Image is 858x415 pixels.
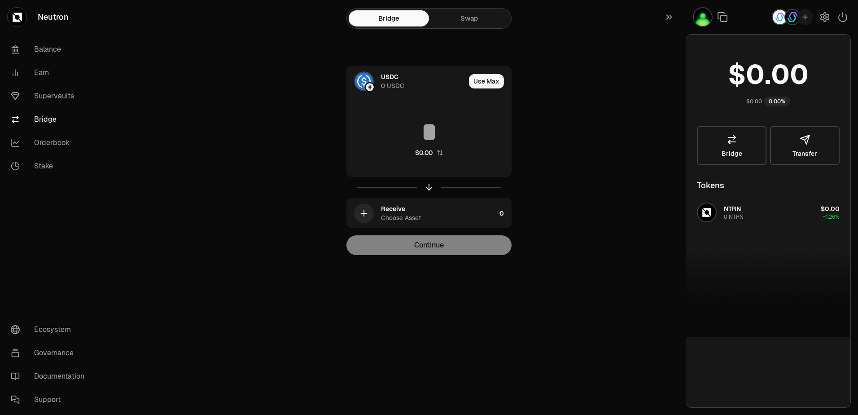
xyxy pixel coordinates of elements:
[697,126,766,165] a: Bridge
[355,72,373,90] img: USDC Logo
[4,365,97,388] a: Documentation
[349,10,429,26] a: Bridge
[381,204,405,213] div: Receive
[4,84,97,108] a: Supervaults
[4,131,97,155] a: Orderbook
[697,179,724,192] div: Tokens
[4,61,97,84] a: Earn
[429,10,509,26] a: Swap
[722,150,742,157] span: Bridge
[746,98,762,105] div: $0.00
[770,126,840,165] button: Transfer
[784,9,801,25] img: Cosmostation Wallet
[347,198,511,229] button: ReceiveChoose Asset0
[381,81,404,90] div: 0 USDC
[4,108,97,131] a: Bridge
[4,341,97,365] a: Governance
[772,9,788,25] img: Cosmostation
[4,155,97,178] a: Stake
[469,74,504,88] button: Use Max
[415,148,443,157] button: $0.00
[347,66,465,97] div: USDC LogoEthereum LogoUSDC0 USDC
[792,150,817,157] span: Transfer
[381,213,421,222] div: Choose Asset
[4,38,97,61] a: Balance
[499,198,511,229] div: 0
[415,148,433,157] div: $0.00
[4,388,97,411] a: Support
[381,72,398,81] div: USDC
[4,318,97,341] a: Ecosystem
[347,198,496,229] div: ReceiveChoose Asset
[693,7,713,27] img: Cotx
[764,97,790,106] div: 0.00%
[366,83,374,91] img: Ethereum Logo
